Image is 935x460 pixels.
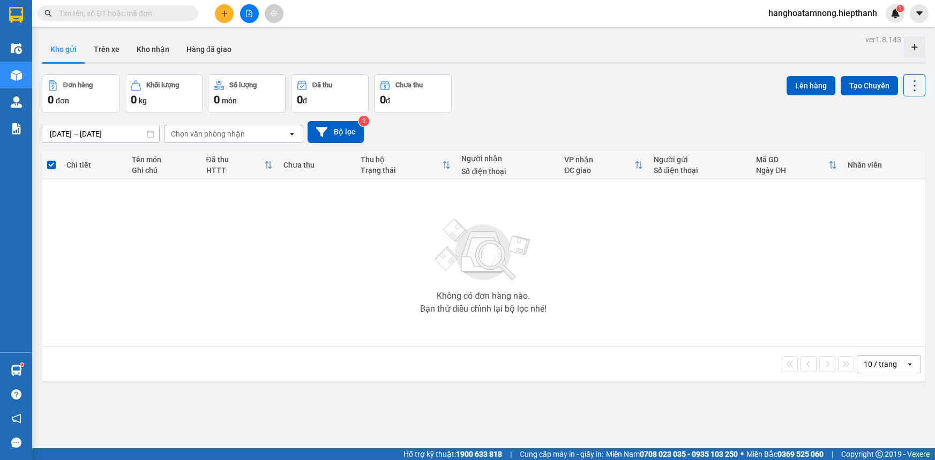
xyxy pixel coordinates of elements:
[214,93,220,106] span: 0
[11,70,22,81] img: warehouse-icon
[308,121,364,143] button: Bộ lọc
[654,166,746,175] div: Số điện thoại
[11,365,22,376] img: warehouse-icon
[20,363,24,366] sup: 1
[63,81,93,89] div: Đơn hàng
[288,130,296,138] svg: open
[59,7,185,19] input: Tìm tên, số ĐT hoặc mã đơn
[11,389,21,399] span: question-circle
[215,4,234,23] button: plus
[606,448,738,460] span: Miền Nam
[756,166,828,175] div: Ngày ĐH
[208,74,286,113] button: Số lượng0món
[171,129,245,139] div: Chọn văn phòng nhận
[904,36,925,58] div: Tạo kho hàng mới
[240,4,259,23] button: file-add
[756,155,828,164] div: Mã GD
[303,96,307,105] span: đ
[841,76,898,95] button: Tạo Chuyến
[245,10,253,17] span: file-add
[865,34,901,46] div: ver 1.8.143
[896,5,904,12] sup: 1
[297,93,303,106] span: 0
[910,4,929,23] button: caret-down
[740,452,744,456] span: ⚪️
[139,96,147,105] span: kg
[11,438,21,448] span: message
[42,36,85,62] button: Kho gửi
[128,36,178,62] button: Kho nhận
[42,125,159,142] input: Select a date range.
[864,359,897,369] div: 10 / trang
[461,167,553,176] div: Số điện thoại
[9,7,23,23] img: logo-vxr
[358,116,369,126] sup: 2
[66,161,121,169] div: Chi tiết
[898,5,902,12] span: 1
[206,166,264,175] div: HTTT
[48,93,54,106] span: 0
[125,74,203,113] button: Khối lượng0kg
[787,76,835,95] button: Lên hàng
[42,74,119,113] button: Đơn hàng0đơn
[891,9,900,18] img: icon-new-feature
[654,155,746,164] div: Người gửi
[760,6,886,20] span: hanghoatamnong.hiepthanh
[361,155,442,164] div: Thu hộ
[461,154,553,163] div: Người nhận
[380,93,386,106] span: 0
[11,43,22,54] img: warehouse-icon
[206,155,264,164] div: Đã thu
[437,292,530,300] div: Không có đơn hàng nào.
[564,166,634,175] div: ĐC giao
[751,151,842,179] th: Toggle SortBy
[265,4,283,23] button: aim
[355,151,456,179] th: Toggle SortBy
[11,413,21,424] span: notification
[832,448,833,460] span: |
[746,448,824,460] span: Miền Bắc
[44,10,52,17] span: search
[420,305,547,313] div: Bạn thử điều chỉnh lại bộ lọc nhé!
[915,9,924,18] span: caret-down
[85,36,128,62] button: Trên xe
[403,448,502,460] span: Hỗ trợ kỹ thuật:
[132,155,196,164] div: Tên món
[11,123,22,134] img: solution-icon
[520,448,603,460] span: Cung cấp máy in - giấy in:
[270,10,278,17] span: aim
[510,448,512,460] span: |
[283,161,350,169] div: Chưa thu
[395,81,423,89] div: Chưa thu
[312,81,332,89] div: Đã thu
[229,81,257,89] div: Số lượng
[291,74,369,113] button: Đã thu0đ
[222,96,237,105] span: món
[374,74,452,113] button: Chưa thu0đ
[132,166,196,175] div: Ghi chú
[906,360,914,368] svg: open
[178,36,240,62] button: Hàng đã giao
[146,81,179,89] div: Khối lượng
[640,450,738,458] strong: 0708 023 035 - 0935 103 250
[11,96,22,108] img: warehouse-icon
[221,10,228,17] span: plus
[56,96,69,105] span: đơn
[201,151,278,179] th: Toggle SortBy
[456,450,502,458] strong: 1900 633 818
[430,213,537,288] img: svg+xml;base64,PHN2ZyBjbGFzcz0ibGlzdC1wbHVnX19zdmciIHhtbG5zPSJodHRwOi8vd3d3LnczLm9yZy8yMDAwL3N2Zy...
[564,155,634,164] div: VP nhận
[777,450,824,458] strong: 0369 525 060
[559,151,648,179] th: Toggle SortBy
[876,450,883,458] span: copyright
[848,161,920,169] div: Nhân viên
[131,93,137,106] span: 0
[386,96,390,105] span: đ
[361,166,442,175] div: Trạng thái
